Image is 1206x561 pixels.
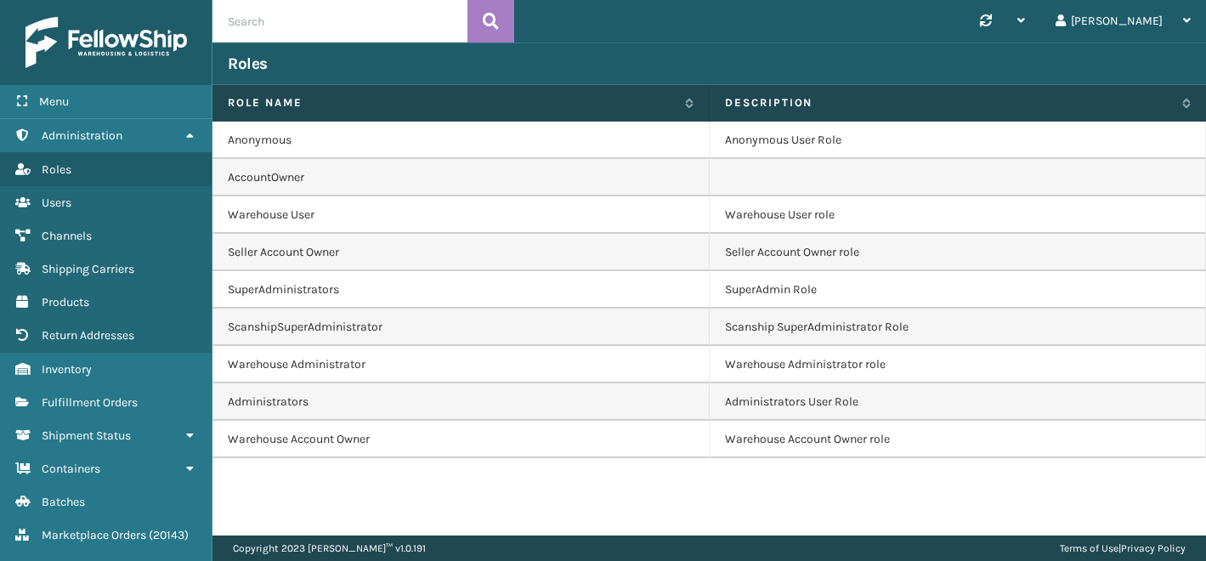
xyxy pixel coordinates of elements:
[25,17,187,68] img: logo
[228,95,677,110] label: Role Name
[212,271,710,309] td: SuperAdministrators
[212,383,710,421] td: Administrators
[725,95,1174,110] label: Description
[212,346,710,383] td: Warehouse Administrator
[42,495,85,509] span: Batches
[212,421,710,458] td: Warehouse Account Owner
[212,309,710,346] td: ScanshipSuperAdministrator
[1121,542,1186,554] a: Privacy Policy
[39,94,69,109] span: Menu
[212,234,710,271] td: Seller Account Owner
[42,362,92,377] span: Inventory
[42,528,146,542] span: Marketplace Orders
[42,162,71,177] span: Roles
[42,328,134,343] span: Return Addresses
[1060,535,1186,561] div: |
[233,535,426,561] p: Copyright 2023 [PERSON_NAME]™ v 1.0.191
[42,462,100,476] span: Containers
[42,128,122,143] span: Administration
[42,428,131,443] span: Shipment Status
[42,229,92,243] span: Channels
[149,528,189,542] span: ( 20143 )
[42,395,138,410] span: Fulfillment Orders
[228,54,268,74] h2: Roles
[212,159,710,196] td: AccountOwner
[212,196,710,234] td: Warehouse User
[42,195,71,210] span: Users
[212,122,710,159] td: Anonymous
[1060,542,1118,554] a: Terms of Use
[42,262,134,276] span: Shipping Carriers
[42,295,89,309] span: Products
